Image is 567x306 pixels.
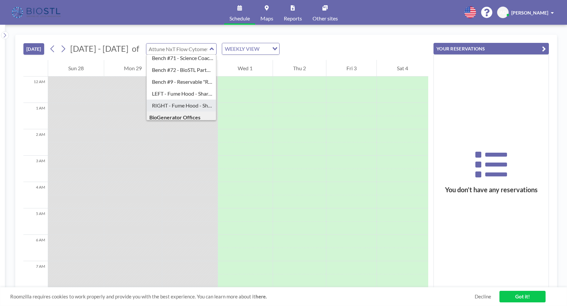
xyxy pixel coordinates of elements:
div: RIGHT - Fume Hood - Shared [147,100,216,111]
span: WEEKLY VIEW [224,45,261,53]
span: Roomzilla requires cookies to work properly and provide you with the best experience. You can lea... [10,293,475,300]
div: 3 AM [23,156,48,182]
input: Search for option [261,45,268,53]
span: of [132,44,139,54]
div: Fri 3 [326,60,377,76]
button: YOUR RESERVATIONS [433,43,549,54]
div: Sun 28 [48,60,104,76]
div: 7 AM [23,261,48,288]
div: Thu 2 [273,60,326,76]
span: Other sites [313,16,338,21]
div: 2 AM [23,129,48,156]
button: [DATE] [23,43,44,55]
span: Maps [260,16,273,21]
div: 4 AM [23,182,48,208]
div: 12 AM [23,76,48,103]
a: here. [255,293,267,299]
span: AD [500,10,506,15]
h3: You don’t have any reservations [434,186,549,194]
span: [DATE] - [DATE] [70,44,129,53]
div: Bench #71 - Science Coach - BioSTL Bench [147,52,216,64]
span: Reports [284,16,302,21]
span: Schedule [229,16,250,21]
div: 5 AM [23,208,48,235]
div: Search for option [222,43,279,54]
div: Wed 1 [218,60,273,76]
div: 6 AM [23,235,48,261]
div: Sat 4 [377,60,428,76]
div: 1 AM [23,103,48,129]
div: Mon 29 [104,60,162,76]
img: organization-logo [11,6,63,19]
span: [PERSON_NAME] [511,10,548,15]
div: Bench #9 - Reservable "RoomZilla" Bench [147,76,216,88]
div: LEFT - Fume Hood - Shared [147,88,216,100]
a: Got it! [499,291,546,302]
input: Attune NxT Flow Cytometer - Bench #25 [146,44,210,54]
div: Bench #72 - BioSTL Partnerships & Apprenticeships Bench [147,64,216,76]
div: BioGenerator Offices [147,111,216,123]
a: Decline [475,293,491,300]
